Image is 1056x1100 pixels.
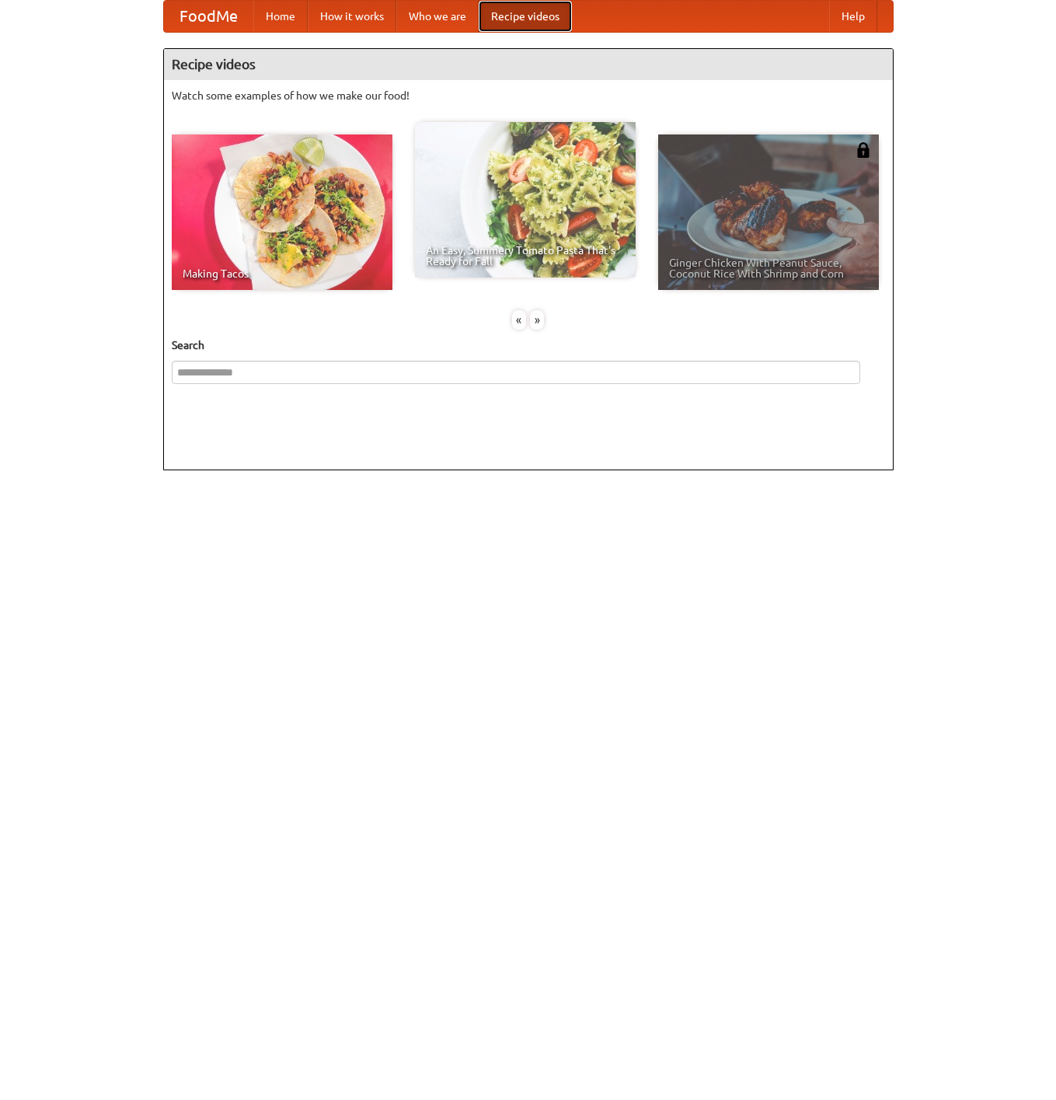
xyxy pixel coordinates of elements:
a: Home [253,1,308,32]
a: Making Tacos [172,134,392,290]
span: An Easy, Summery Tomato Pasta That's Ready for Fall [426,245,625,267]
span: Making Tacos [183,268,382,279]
img: 483408.png [856,142,871,158]
p: Watch some examples of how we make our food! [172,88,885,103]
h5: Search [172,337,885,353]
a: Who we are [396,1,479,32]
div: » [530,310,544,330]
a: How it works [308,1,396,32]
a: Recipe videos [479,1,572,32]
div: « [512,310,526,330]
h4: Recipe videos [164,49,893,80]
a: An Easy, Summery Tomato Pasta That's Ready for Fall [415,122,636,278]
a: Help [829,1,877,32]
a: FoodMe [164,1,253,32]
